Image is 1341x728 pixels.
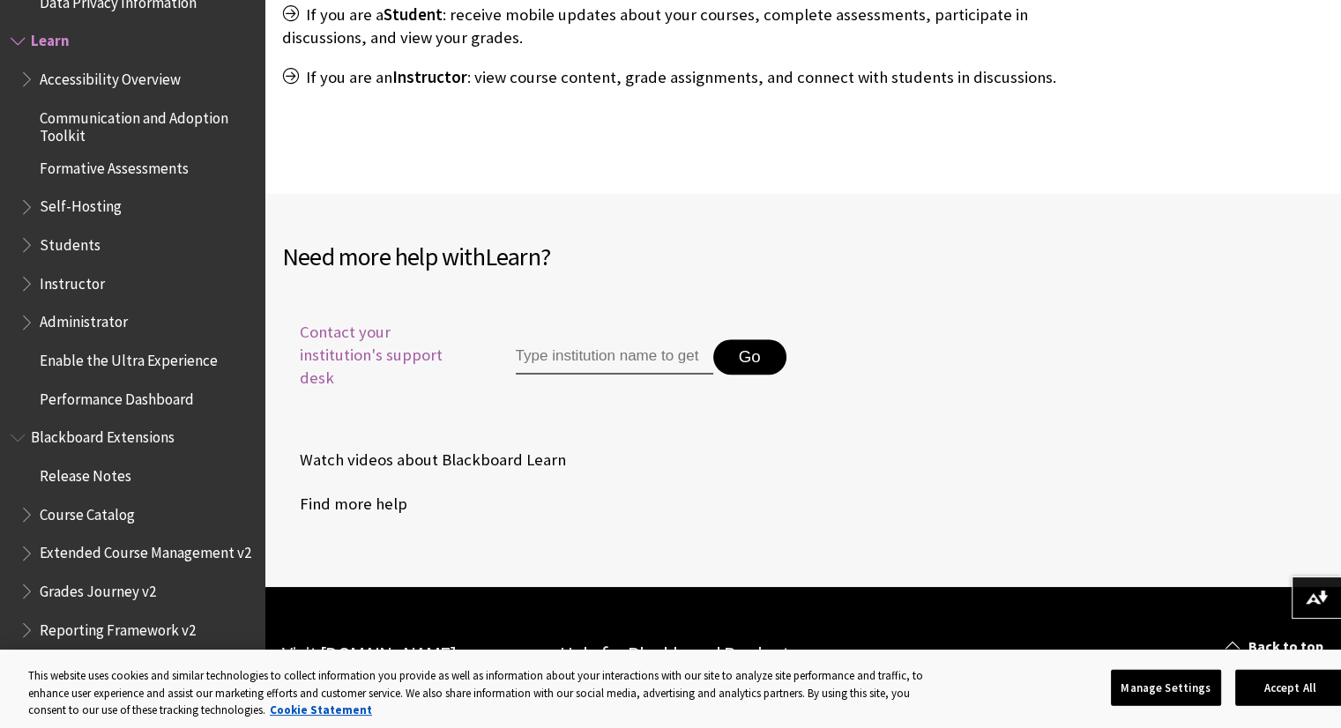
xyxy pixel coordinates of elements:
span: Blackboard Extensions [31,423,175,447]
span: Instructor [392,67,467,87]
span: Extended Course Management v2 [40,539,251,562]
span: Performance Dashboard [40,384,194,408]
span: Release Notes [40,461,131,485]
span: Grades Journey v2 [40,576,156,600]
span: Reporting Framework v2 [40,615,196,639]
a: Visit [DOMAIN_NAME] [282,642,456,667]
a: Back to top [1212,630,1341,663]
span: Enable the Ultra Experience [40,345,218,369]
button: Go [713,339,786,375]
span: Instructor [40,269,105,293]
button: Manage Settings [1111,669,1221,706]
span: Course Catalog [40,500,135,524]
span: Formative Assessments [40,153,189,177]
span: Administrator [40,308,128,331]
div: This website uses cookies and similar technologies to collect information you provide as well as ... [28,667,939,719]
span: Communication and Adoption Toolkit [40,103,252,145]
h2: Need more help with ? [282,238,803,275]
a: Watch videos about Blackboard Learn [282,447,566,473]
span: Learn [485,241,540,272]
span: Contact your institution's support desk [282,321,475,390]
span: Self-Hosting [40,192,122,216]
span: Students [40,230,101,254]
span: Student [384,4,443,25]
p: If you are an : view course content, grade assignments, and connect with students in discussions. [282,66,1062,89]
span: Learn [31,26,70,50]
h2: Help for Blackboard Products [560,640,1046,671]
a: More information about your privacy, opens in a new tab [270,702,372,717]
span: Accessibility Overview [40,64,181,88]
a: Contact your institution's support desk [282,321,475,412]
a: Find more help [282,491,407,517]
input: Type institution name to get support [516,339,713,375]
nav: Book outline for Blackboard Learn Help [11,26,254,414]
p: If you are a : receive mobile updates about your courses, complete assessments, participate in di... [282,4,1062,49]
